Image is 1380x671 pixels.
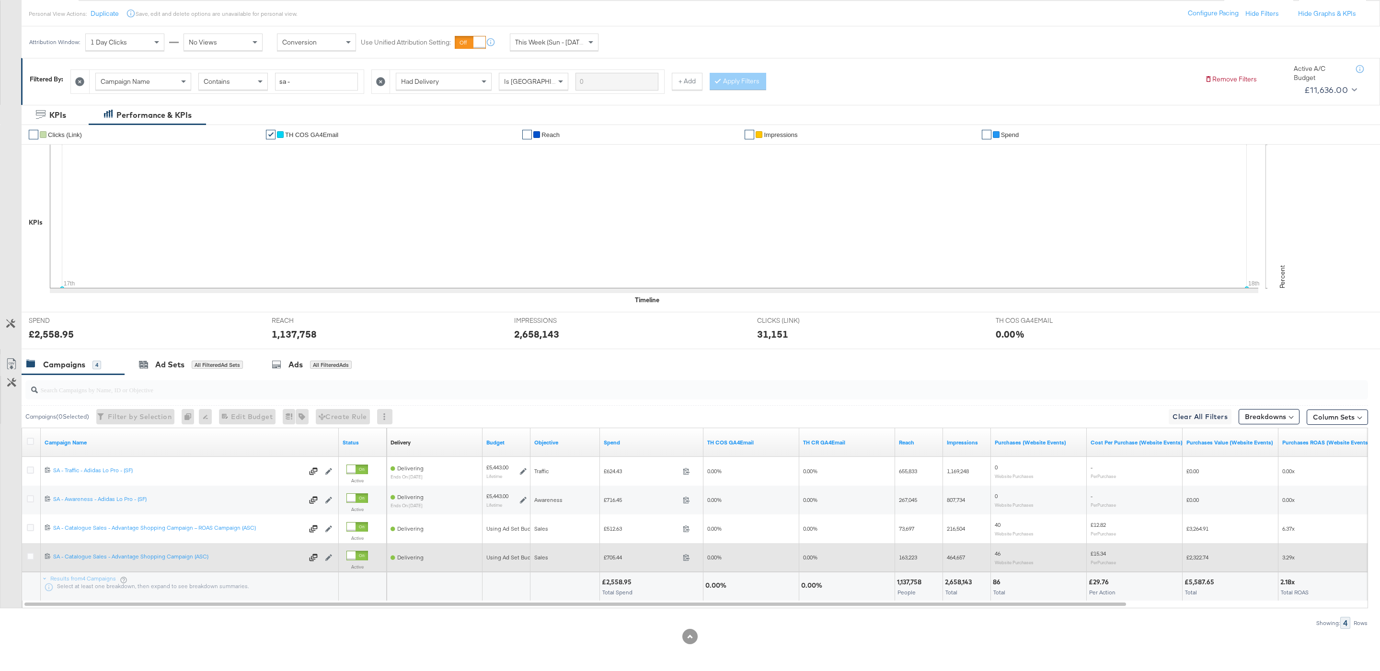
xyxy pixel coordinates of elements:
[995,531,1034,536] sub: Website Purchases
[707,467,722,475] span: 0.00%
[272,316,344,325] span: REACH
[897,589,916,596] span: People
[993,589,1005,596] span: Total
[947,467,969,475] span: 1,169,248
[361,38,451,47] label: Use Unified Attribution Setting:
[45,439,335,446] a: Your campaign name.
[391,439,411,446] a: Reflects the ability of your Ad Campaign to achieve delivery based on ad states, schedule and bud...
[745,130,754,139] a: ✔
[707,496,722,503] span: 0.00%
[707,554,722,561] span: 0.00%
[282,38,317,46] span: Conversion
[30,75,63,84] div: Filtered By:
[1091,531,1116,536] sub: Per Purchase
[1316,620,1340,626] div: Showing:
[1304,83,1348,97] div: £11,636.00
[29,327,74,341] div: £2,558.95
[38,376,1241,395] input: Search Campaigns by Name, ID or Objective
[602,589,632,596] span: Total Spend
[541,131,560,138] span: Reach
[803,525,817,532] span: 0.00%
[397,554,424,561] span: Delivering
[635,296,659,305] div: Timeline
[1184,578,1217,587] div: £5,587.65
[604,525,679,532] span: £512.63
[486,439,527,446] a: The maximum amount you're willing to spend on your ads, on average each day or over the lifetime ...
[1186,439,1275,446] a: The total value of the purchase actions tracked by your Custom Audience pixel on your website aft...
[1091,550,1106,557] span: £15.34
[995,550,1000,557] span: 46
[272,327,317,341] div: 1,137,758
[604,439,700,446] a: The total amount spent to date.
[43,359,85,370] div: Campaigns
[764,131,797,138] span: Impressions
[192,361,243,369] div: All Filtered Ad Sets
[1282,496,1295,503] span: 0.00x
[575,73,658,91] input: Enter a search term
[803,439,891,446] a: TH CR GA4Email
[397,525,424,532] span: Delivering
[343,439,383,446] a: Shows the current state of your Ad Campaign.
[1091,559,1116,565] sub: Per Purchase
[899,525,914,532] span: 73,697
[534,496,563,503] span: Awareness
[25,412,89,421] div: Campaigns ( 0 Selected)
[705,581,729,590] div: 0.00%
[1091,464,1092,471] span: -
[1091,439,1183,446] a: The average cost for each purchase tracked by your Custom Audience pixel on your website after pe...
[534,439,596,446] a: Your campaign's objective.
[53,495,303,503] div: SA - Awareness - Adidas Lo Pro - (SF)
[1186,467,1199,475] span: £0.00
[996,316,1068,325] span: TH COS GA4EMAIL
[757,316,829,325] span: CLICKS (LINK)
[1001,131,1019,138] span: Spend
[288,359,303,370] div: Ads
[49,110,66,121] div: KPIs
[1169,409,1231,424] button: Clear All Filters
[995,559,1034,565] sub: Website Purchases
[504,77,577,86] span: Is [GEOGRAPHIC_DATA]
[757,327,788,341] div: 31,151
[155,359,184,370] div: Ad Sets
[604,467,679,475] span: £624.43
[346,535,368,541] label: Active
[947,439,987,446] a: The number of times your ad was served. On mobile apps an ad is counted as served the first time ...
[1300,82,1359,98] button: £11,636.00
[1278,265,1287,288] text: Percent
[945,589,957,596] span: Total
[996,327,1024,341] div: 0.00%
[29,130,38,139] a: ✔
[1281,589,1309,596] span: Total ROAS
[672,73,702,90] button: + Add
[397,493,424,500] span: Delivering
[1205,75,1257,84] button: Remove Filters
[116,110,192,121] div: Performance & KPIs
[310,361,352,369] div: All Filtered Ads
[391,439,411,446] div: Delivery
[1282,439,1370,446] a: The total value of the purchase actions divided by spend tracked by your Custom Audience pixel on...
[486,554,540,561] div: Using Ad Set Budget
[486,525,540,533] div: Using Ad Set Budget
[982,130,991,139] a: ✔
[995,521,1000,528] span: 40
[1091,492,1092,500] span: -
[899,496,917,503] span: 267,045
[101,77,150,86] span: Campaign Name
[995,473,1034,479] sub: Website Purchases
[707,525,722,532] span: 0.00%
[1239,409,1299,424] button: Breakdowns
[947,496,965,503] span: 807,734
[189,38,217,46] span: No Views
[91,9,119,18] button: Duplicate
[1091,521,1106,528] span: £12.82
[945,578,975,587] div: 2,658,143
[534,554,548,561] span: Sales
[1173,411,1228,423] span: Clear All Filters
[53,553,303,560] div: SA - Catalogue Sales - Advantage Shopping Campaign (ASC)
[1091,502,1116,508] sub: Per Purchase
[1186,554,1208,561] span: £2,322.74
[995,439,1083,446] a: The number of times a purchase was made tracked by your Custom Audience pixel on your website aft...
[53,553,303,562] a: SA - Catalogue Sales - Advantage Shopping Campaign (ASC)
[53,466,303,474] div: SA - Traffic - Adidas Lo Pro - (SF)
[534,467,549,475] span: Traffic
